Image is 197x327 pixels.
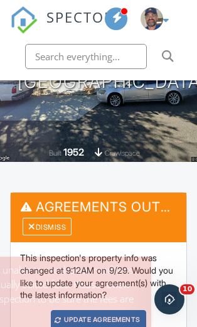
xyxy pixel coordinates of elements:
[10,6,38,34] img: The Best Home Inspection Software - Spectora
[49,149,61,158] span: Built
[46,6,124,26] span: SPECTORA
[141,8,163,30] img: me_thumb.jpg
[180,284,194,294] span: 10
[23,218,72,235] div: Dismiss
[63,146,84,158] div: 1952
[105,149,140,158] span: crawlspace
[25,44,147,69] input: Search everything...
[154,284,184,314] iframe: Intercom live chat
[11,193,187,242] h3: Agreements Outdated
[10,18,124,43] a: SPECTORA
